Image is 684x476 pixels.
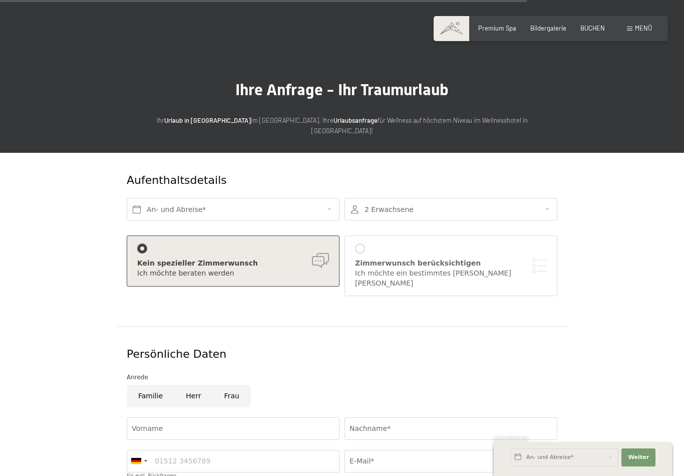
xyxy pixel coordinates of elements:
a: Bildergalerie [530,24,566,32]
p: Ihr im [GEOGRAPHIC_DATA]. Ihre für Wellness auf höchstem Niveau im Wellnesshotel in [GEOGRAPHIC_D... [142,115,542,136]
button: Weiter [621,448,655,466]
input: 01512 3456789 [127,450,339,472]
span: Schnellanfrage [494,436,528,442]
a: BUCHEN [580,24,605,32]
strong: Urlaubsanfrage [333,116,378,124]
div: Germany (Deutschland): +49 [127,450,150,472]
span: Menü [635,24,652,32]
div: Ich möchte beraten werden [137,269,329,279]
div: Zimmerwunsch berücksichtigen [355,259,547,269]
span: Weiter [628,453,649,461]
a: Premium Spa [478,24,516,32]
strong: Urlaub in [GEOGRAPHIC_DATA] [164,116,251,124]
span: Ihre Anfrage - Ihr Traumurlaub [235,80,449,99]
div: Persönliche Daten [127,347,557,362]
div: Ich möchte ein bestimmtes [PERSON_NAME] [PERSON_NAME] [355,269,547,288]
div: Anrede [127,372,557,382]
div: Aufenthaltsdetails [127,173,485,188]
div: Kein spezieller Zimmerwunsch [137,259,329,269]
